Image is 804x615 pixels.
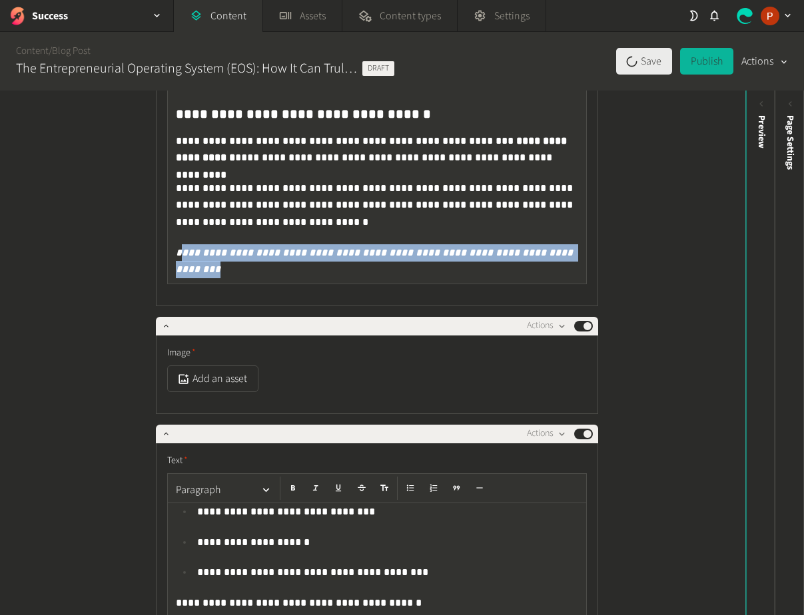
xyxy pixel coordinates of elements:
[167,365,258,392] button: Add an asset
[527,426,566,442] button: Actions
[32,8,68,24] h2: Success
[16,44,49,58] a: Content
[16,59,357,79] h2: The Entrepreneurial Operating System (EOS): How It Can Truly Transform Your Business
[52,44,91,58] a: Blog Post
[380,8,441,24] span: Content types
[761,7,779,25] img: Peter Coppinger
[167,454,188,468] span: Text
[680,48,733,75] button: Publish
[527,318,566,334] button: Actions
[741,48,788,75] button: Actions
[171,477,277,503] button: Paragraph
[49,44,52,58] span: /
[616,48,672,75] button: Save
[167,346,196,360] span: Image
[494,8,530,24] span: Settings
[8,7,27,25] img: Success
[362,61,394,76] span: Draft
[754,115,768,148] div: Preview
[783,115,797,170] span: Page Settings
